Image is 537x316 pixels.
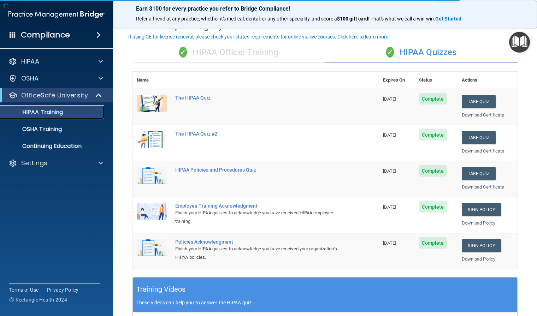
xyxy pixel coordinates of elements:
[175,239,343,245] div: Policies Acknowledgment
[21,159,47,167] p: Settings
[419,237,447,249] span: Complete
[462,239,501,252] a: Sign Policy
[462,95,496,108] button: Take Quiz
[136,283,186,296] h5: Training Videos
[383,204,396,210] span: [DATE]
[47,286,79,293] a: Privacy Policy
[462,167,496,180] button: Take Quiz
[175,131,343,137] div: The HIPAA Quiz #2
[5,126,62,133] p: OSHA Training
[8,74,103,83] a: OSHA
[132,72,171,89] th: Name
[21,91,88,100] p: OfficeSafe University
[435,16,462,22] a: Get Started
[175,95,343,101] div: The HIPAA Quiz
[175,167,343,173] div: HIPAA Policies and Procedures Quiz
[419,165,447,177] span: Complete
[21,57,39,66] p: HIPAA
[462,256,496,262] a: Download Policy
[462,148,504,154] a: Download Certificate
[383,96,396,102] span: [DATE]
[419,129,447,141] span: Complete
[9,286,39,293] a: Terms of Use
[8,7,105,22] img: PMB logo
[509,32,530,53] button: Open Resource Center
[379,72,415,89] th: Expires On
[136,16,337,22] span: Refer a friend at any practice, whether it's medical, dental, or any other speciality, and score a
[386,47,394,58] span: ✓
[5,109,63,116] p: HIPAA Training
[5,143,101,150] p: Continuing Education
[462,112,504,118] a: Download Certificate
[136,300,514,305] p: These videos can help you to answer the HIPAA quiz
[462,203,501,216] a: Sign Policy
[383,240,396,246] span: [DATE]
[8,57,103,66] a: HIPAA
[127,33,391,40] button: If using CE for license renewal, please check your state's requirements for online vs. live cours...
[175,203,343,209] div: Employee Training Acknowledgment
[128,34,390,39] div: If using CE for license renewal, please check your state's requirements for online vs. live cours...
[136,5,514,12] p: Earn $100 for every practice you refer to Bridge Compliance!
[415,72,458,89] th: Status
[21,74,39,83] p: OSHA
[325,42,518,63] div: HIPAA Quizzes
[132,42,325,63] div: HIPAA Officer Training
[8,91,102,100] a: OfficeSafe University
[458,72,518,89] th: Actions
[175,209,343,226] div: Finish your HIPAA quizzes to acknowledge you have received HIPAA employee training.
[368,16,435,22] span: ! That's what we call a win-win.
[462,184,504,190] a: Download Certificate
[175,245,343,262] div: Finish your HIPAA quizzes to acknowledge you have received your organization’s HIPAA policies.
[419,201,447,213] span: Complete
[419,93,447,105] span: Complete
[9,296,67,303] span: Ⓒ Rectangle Health 2024
[462,220,496,226] a: Download Policy
[337,16,368,22] strong: $100 gift card
[435,16,461,22] strong: Get Started
[8,159,103,167] a: Settings
[21,30,70,40] h4: Compliance
[383,132,396,138] span: [DATE]
[462,131,496,144] button: Take Quiz
[383,168,396,174] span: [DATE]
[179,47,187,58] span: ✓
